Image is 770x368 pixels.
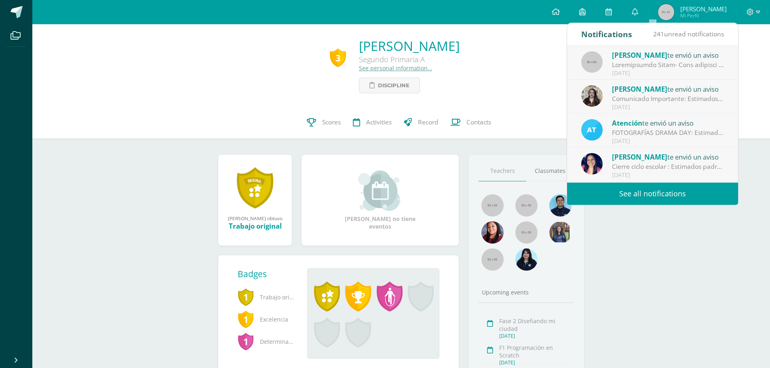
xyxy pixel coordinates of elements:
a: [PERSON_NAME] [359,37,460,55]
img: 7118ac30b0313437625b59fc2ffd5a9e.png [581,153,603,175]
div: te envió un aviso [612,50,724,60]
span: Atención [612,118,642,128]
img: 55x55 [515,194,538,217]
img: event_small.png [358,170,402,211]
img: 60x60 [581,51,603,73]
a: Record [398,106,444,139]
span: Contacts [466,118,491,126]
div: Fase 2 Diseñando mi ciudad [499,317,572,332]
span: Discipline [378,78,409,93]
div: te envió un aviso [612,118,724,128]
img: 8f174f9ec83d682dfb8124fd4ef1c5f7.png [549,194,572,217]
div: Trabajo original [226,221,284,231]
div: Segundo Primaria A [359,55,460,64]
a: Teachers [479,161,526,181]
div: [DATE] [499,332,572,339]
span: unread notifications [653,29,724,38]
span: [PERSON_NAME] [612,152,667,162]
div: Badges [238,268,301,280]
div: Upcoming events [479,288,574,296]
span: 1 [238,310,254,328]
span: Excelencia [238,308,294,330]
div: 3 [330,48,346,67]
img: d19080f2c8c7820594ba88805777092c.png [515,248,538,271]
div: FOTOGRAFÍAS DRAMA DAY: Estimados padres de familia, Por este medio les compartimos las fotografía... [612,128,724,137]
img: 55x55 [481,248,504,271]
img: 9fc725f787f6a993fc92a288b7a8b70c.png [581,119,603,141]
a: Classmates [526,161,574,181]
span: Mi Perfil [680,12,727,19]
span: 1 [238,332,254,351]
img: 5f16eb7d28f7abac0ce748f7edbc0842.png [549,221,572,244]
img: 55x55 [515,221,538,244]
img: 55x55 [481,194,504,217]
div: [DATE] [612,104,724,111]
span: [PERSON_NAME] [612,84,667,94]
a: See personal information… [359,64,432,72]
div: [PERSON_NAME] no tiene eventos [340,170,421,230]
div: te envió un aviso [612,84,724,94]
span: 1 [238,288,254,306]
a: Activities [347,106,398,139]
div: Comunicado Importante: Estimados padres de familia: Un gusto saludarles. Envío información import... [612,94,724,103]
a: Discipline [359,78,420,93]
span: Scores [322,118,341,126]
span: [PERSON_NAME] [680,5,727,13]
img: 793c0cca7fcd018feab202218d1df9f6.png [481,221,504,244]
div: [PERSON_NAME] obtuvo [226,215,284,221]
span: Activities [366,118,392,126]
span: Determinación [238,330,294,353]
div: F1 Programación en Scratch [499,344,572,359]
div: te envió un aviso [612,151,724,162]
img: 45x45 [658,4,674,20]
span: Trabajo original [238,286,294,308]
span: Record [418,118,438,126]
div: [DATE] [612,138,724,145]
div: Notifications [581,23,632,45]
a: Scores [301,106,347,139]
div: [DATE] [612,70,724,77]
div: Presentación Final- Expo aventura del cuerpo humano. : Queridos papitos: ¡Muchas gracias por todo... [612,60,724,69]
div: Cierre ciclo escolar : Estimados padres de familia, compartirmos información importante sobre nue... [612,162,724,171]
span: [PERSON_NAME] [612,50,667,60]
img: b28abd5fc8ba3844de867acb3a65f220.png [581,85,603,107]
a: See all notifications [567,183,738,205]
div: [DATE] [612,172,724,179]
a: Contacts [444,106,497,139]
div: [DATE] [499,359,572,366]
span: 241 [653,29,664,38]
